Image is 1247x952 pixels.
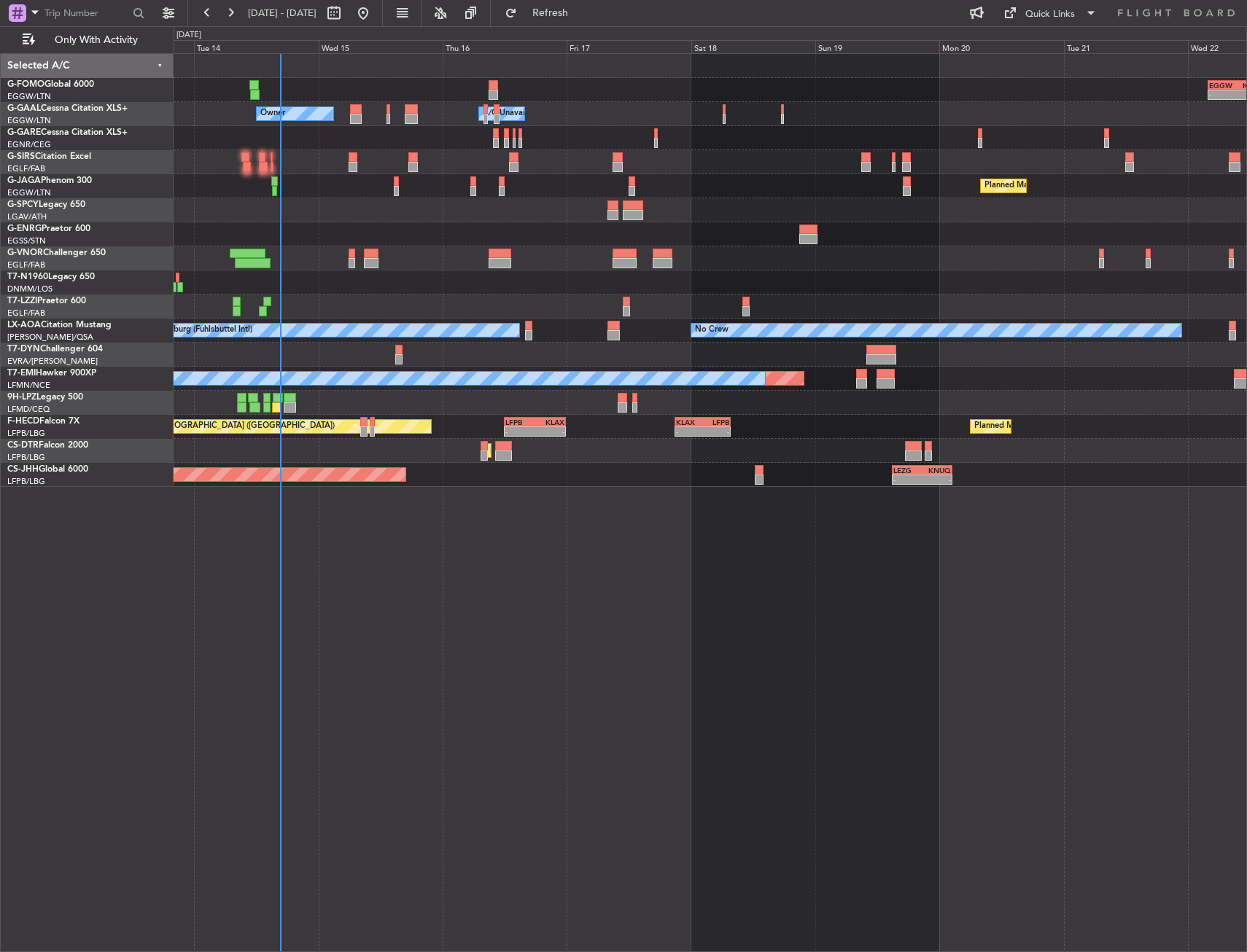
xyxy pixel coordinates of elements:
[7,393,36,402] span: 9H-LPZ
[7,152,91,161] a: G-SIRSCitation Excel
[498,1,586,25] button: Refresh
[1064,40,1188,53] div: Tue 21
[105,415,335,437] div: Planned Maint [GEOGRAPHIC_DATA] ([GEOGRAPHIC_DATA])
[248,7,316,20] span: [DATE] - [DATE]
[7,273,48,281] span: T7-N1960
[676,418,702,426] div: KLAX
[176,29,201,42] div: [DATE]
[1209,90,1236,99] div: -
[922,466,951,475] div: KNUQ
[695,319,729,341] div: No Crew
[7,249,106,257] a: G-VNORChallenger 650
[7,211,47,222] a: LGAV/ATH
[505,418,535,426] div: LFPB
[7,404,50,415] a: LFMD/CEQ
[7,176,92,185] a: G-JAGAPhenom 300
[7,187,51,198] a: EGGW/LTN
[7,297,86,305] a: T7-LZZIPraetor 600
[922,475,951,484] div: -
[120,319,252,341] div: No Crew Hamburg (Fuhlsbuttel Intl)
[7,441,88,450] a: CS-DTRFalcon 2000
[1025,7,1075,22] div: Quick Links
[260,103,285,125] div: Owner
[939,40,1063,53] div: Mon 20
[7,417,39,426] span: F-HECD
[520,8,581,18] span: Refresh
[7,225,42,233] span: G-ENRG
[7,465,39,474] span: CS-JHH
[535,418,564,426] div: KLAX
[194,40,318,53] div: Tue 14
[7,176,41,185] span: G-JAGA
[703,418,729,426] div: LFPB
[7,80,94,89] a: G-FOMOGlobal 6000
[7,380,50,391] a: LFMN/NCE
[483,103,543,125] div: A/C Unavailable
[7,345,40,354] span: T7-DYN
[7,465,88,474] a: CS-JHHGlobal 6000
[974,415,1204,437] div: Planned Maint [GEOGRAPHIC_DATA] ([GEOGRAPHIC_DATA])
[16,28,158,52] button: Only With Activity
[7,91,51,102] a: EGGW/LTN
[7,356,98,367] a: EVRA/[PERSON_NAME]
[7,476,45,487] a: LFPB/LBG
[7,284,53,294] a: DNMM/LOS
[7,163,45,174] a: EGLF/FAB
[7,369,36,378] span: T7-EMI
[7,104,41,113] span: G-GAAL
[567,40,691,53] div: Fri 17
[7,321,41,329] span: LX-AOA
[505,427,535,436] div: -
[7,308,45,319] a: EGLF/FAB
[7,139,51,150] a: EGNR/CEG
[7,80,44,89] span: G-FOMO
[319,40,443,53] div: Wed 15
[7,152,35,161] span: G-SIRS
[7,128,128,137] a: G-GARECessna Citation XLS+
[703,427,729,436] div: -
[893,466,922,475] div: LEZG
[7,235,46,246] a: EGSS/STN
[7,321,112,329] a: LX-AOACitation Mustang
[7,332,93,343] a: [PERSON_NAME]/QSA
[7,200,85,209] a: G-SPCYLegacy 650
[7,104,128,113] a: G-GAALCessna Citation XLS+
[490,440,564,461] div: Planned Maint Sofia
[443,40,567,53] div: Thu 16
[7,452,45,463] a: LFPB/LBG
[7,200,39,209] span: G-SPCY
[7,225,90,233] a: G-ENRGPraetor 600
[7,369,96,378] a: T7-EMIHawker 900XP
[7,128,41,137] span: G-GARE
[893,475,922,484] div: -
[7,417,79,426] a: F-HECDFalcon 7X
[7,441,39,450] span: CS-DTR
[7,393,83,402] a: 9H-LPZLegacy 500
[691,40,815,53] div: Sat 18
[676,427,702,436] div: -
[815,40,939,53] div: Sun 19
[7,115,51,126] a: EGGW/LTN
[535,427,564,436] div: -
[996,1,1104,25] button: Quick Links
[38,35,154,45] span: Only With Activity
[7,428,45,439] a: LFPB/LBG
[1209,81,1236,90] div: EGGW
[7,260,45,270] a: EGLF/FAB
[7,345,103,354] a: T7-DYNChallenger 604
[7,249,43,257] span: G-VNOR
[7,273,95,281] a: T7-N1960Legacy 650
[44,2,128,24] input: Trip Number
[984,175,1214,197] div: Planned Maint [GEOGRAPHIC_DATA] ([GEOGRAPHIC_DATA])
[7,297,37,305] span: T7-LZZI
